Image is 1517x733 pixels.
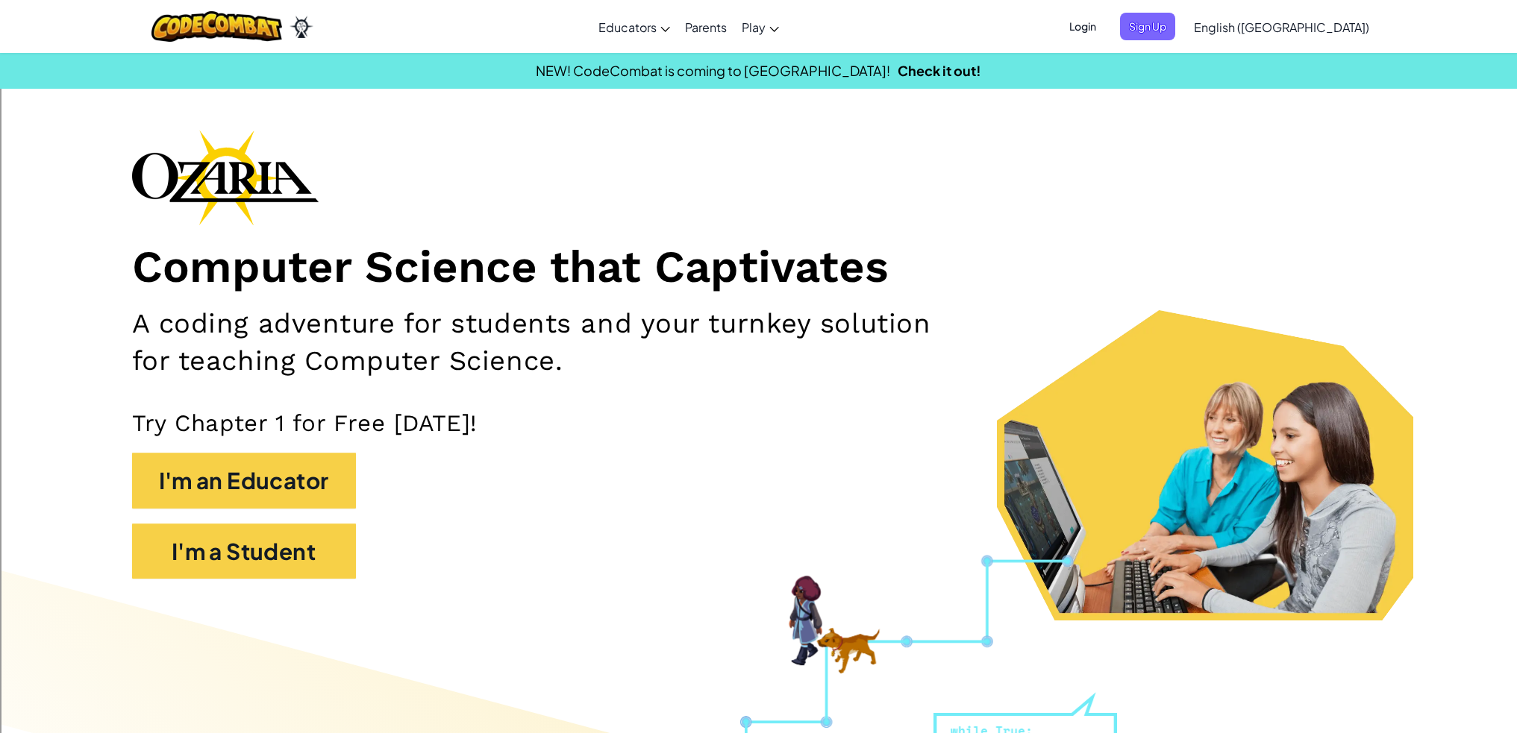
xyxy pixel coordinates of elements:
h1: Computer Science that Captivates [132,240,1386,295]
a: Parents [678,7,734,47]
span: Play [742,19,766,35]
a: Play [734,7,786,47]
span: English ([GEOGRAPHIC_DATA]) [1194,19,1369,35]
button: Login [1060,13,1105,40]
a: Check it out! [898,62,981,79]
button: I'm an Educator [132,453,356,509]
button: Sign Up [1120,13,1175,40]
img: CodeCombat logo [151,11,282,42]
img: Ozaria [290,16,313,38]
span: Educators [598,19,657,35]
p: Try Chapter 1 for Free [DATE]! [132,409,1386,438]
img: Ozaria branding logo [132,130,319,225]
a: English ([GEOGRAPHIC_DATA]) [1186,7,1377,47]
span: NEW! CodeCombat is coming to [GEOGRAPHIC_DATA]! [536,62,890,79]
a: Educators [591,7,678,47]
h2: A coding adventure for students and your turnkey solution for teaching Computer Science. [132,305,972,379]
button: I'm a Student [132,523,356,579]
